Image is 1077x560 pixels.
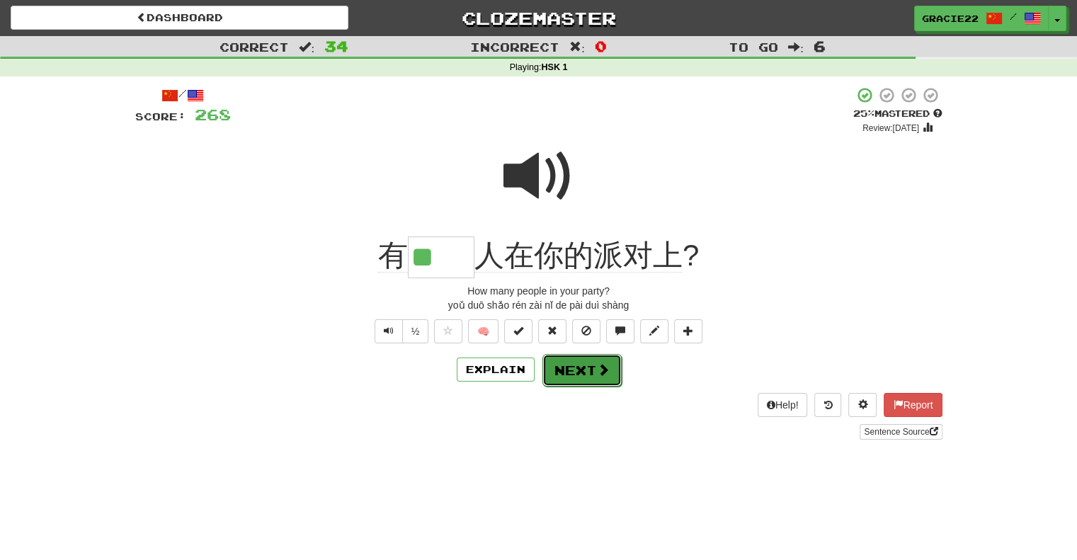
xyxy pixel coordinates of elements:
[135,284,942,298] div: How many people in your party?
[788,41,804,53] span: :
[434,319,462,343] button: Favorite sentence (alt+f)
[853,108,874,119] span: 25 %
[135,110,186,122] span: Score:
[595,38,607,55] span: 0
[370,6,707,30] a: Clozemaster
[457,358,535,382] button: Explain
[11,6,348,30] a: Dashboard
[504,319,532,343] button: Set this sentence to 100% Mastered (alt+m)
[674,319,702,343] button: Add to collection (alt+a)
[542,354,622,387] button: Next
[860,424,942,440] a: Sentence Source
[569,41,585,53] span: :
[541,62,567,72] strong: HSK 1
[538,319,566,343] button: Reset to 0% Mastered (alt+r)
[922,12,979,25] span: Gracie22
[862,123,919,133] small: Review: [DATE]
[1010,11,1017,21] span: /
[195,105,231,123] span: 268
[474,239,683,273] span: 人在你的派对上
[372,319,429,343] div: Text-to-speech controls
[853,108,942,120] div: Mastered
[884,393,942,417] button: Report
[758,393,808,417] button: Help!
[814,393,841,417] button: Round history (alt+y)
[402,319,429,343] button: ½
[375,319,403,343] button: Play sentence audio (ctl+space)
[814,38,826,55] span: 6
[378,239,408,273] span: 有
[135,86,231,104] div: /
[324,38,348,55] span: 34
[470,40,559,54] span: Incorrect
[729,40,778,54] span: To go
[135,298,942,312] div: yoǔ duō shǎo rén zài nǐ de pài duì shàng
[474,239,699,272] span: ?
[299,41,314,53] span: :
[914,6,1049,31] a: Gracie22 /
[606,319,634,343] button: Discuss sentence (alt+u)
[468,319,498,343] button: 🧠
[572,319,600,343] button: Ignore sentence (alt+i)
[640,319,668,343] button: Edit sentence (alt+d)
[220,40,289,54] span: Correct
